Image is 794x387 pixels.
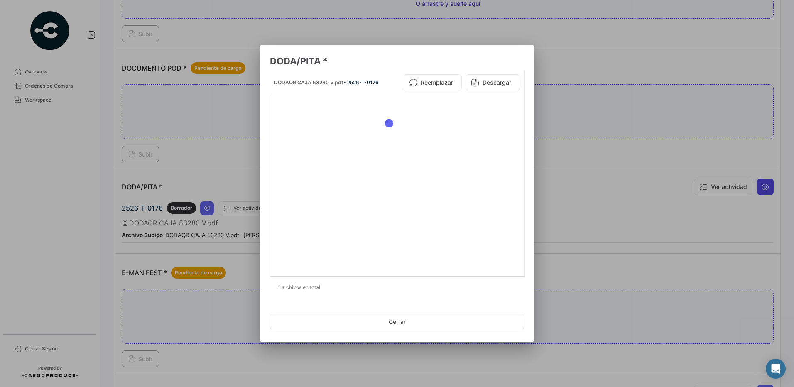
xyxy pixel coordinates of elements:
[270,55,524,67] h3: DODA/PITA *
[404,74,462,91] button: Reemplazar
[466,74,520,91] button: Descargar
[274,79,343,86] span: DODAQR CAJA 53280 V.pdf
[270,277,524,298] div: 1 archivos en total
[766,359,786,379] div: Abrir Intercom Messenger
[270,314,524,330] button: Cerrar
[343,79,379,86] span: - 2526-T-0176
